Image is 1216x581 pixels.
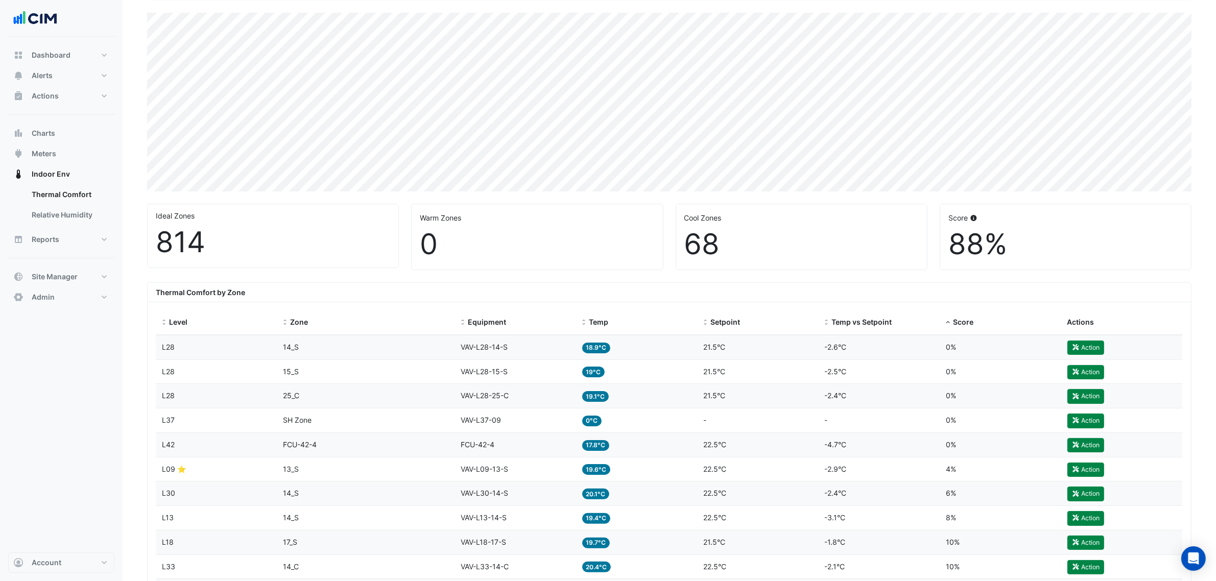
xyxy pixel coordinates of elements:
[582,416,602,426] span: 0°C
[461,489,508,497] span: VAV-L30-14-S
[283,416,312,424] span: SH Zone
[589,318,609,326] span: Temp
[156,210,390,221] div: Ideal Zones
[13,70,23,81] app-icon: Alerts
[468,318,506,326] span: Equipment
[283,465,299,473] span: 13_S
[461,391,509,400] span: VAV-L28-25-C
[461,416,501,424] span: VAV-L37-09
[8,287,114,307] button: Admin
[461,440,494,449] span: FCU-42-4
[32,149,56,159] span: Meters
[162,465,186,473] span: L09 ⭐
[582,391,609,402] span: 19.1°C
[13,272,23,282] app-icon: Site Manager
[946,465,956,473] span: 4%
[953,318,973,326] span: Score
[162,440,175,449] span: L42
[162,391,175,400] span: L28
[13,234,23,245] app-icon: Reports
[8,65,114,86] button: Alerts
[1067,487,1104,501] button: Action
[703,562,726,571] span: 22.5°C
[582,343,611,353] span: 18.9°C
[283,538,298,546] span: 17_S
[703,489,726,497] span: 22.5°C
[8,184,114,229] div: Indoor Env
[8,229,114,250] button: Reports
[703,465,726,473] span: 22.5°C
[1067,536,1104,550] button: Action
[703,440,726,449] span: 22.5°C
[32,50,70,60] span: Dashboard
[162,513,174,522] span: L13
[825,416,828,424] span: -
[948,227,1183,261] div: 88%
[946,391,956,400] span: 0%
[32,169,70,179] span: Indoor Env
[946,489,956,497] span: 6%
[703,513,726,522] span: 22.5°C
[703,367,725,376] span: 21.5°C
[420,227,654,261] div: 0
[420,212,654,223] div: Warm Zones
[703,391,725,400] span: 21.5°C
[283,440,317,449] span: FCU-42-4
[832,318,892,326] span: Temp vs Setpoint
[8,45,114,65] button: Dashboard
[582,464,611,475] span: 19.6°C
[283,513,299,522] span: 14_S
[1067,560,1104,574] button: Action
[8,267,114,287] button: Site Manager
[582,367,605,377] span: 19°C
[703,538,725,546] span: 21.5°C
[825,343,847,351] span: -2.6°C
[156,288,245,297] b: Thermal Comfort by Zone
[1067,365,1104,379] button: Action
[13,169,23,179] app-icon: Indoor Env
[582,489,610,499] span: 20.1°C
[1067,389,1104,403] button: Action
[461,562,509,571] span: VAV-L33-14-C
[32,128,55,138] span: Charts
[825,538,846,546] span: -1.8°C
[948,212,1183,223] div: Score
[13,91,23,101] app-icon: Actions
[946,440,956,449] span: 0%
[582,538,610,548] span: 19.7°C
[162,538,174,546] span: L18
[710,318,740,326] span: Setpoint
[13,292,23,302] app-icon: Admin
[1181,546,1206,571] div: Open Intercom Messenger
[283,489,299,497] span: 14_S
[461,538,506,546] span: VAV-L18-17-S
[825,367,847,376] span: -2.5°C
[825,513,846,522] span: -3.1°C
[825,489,847,497] span: -2.4°C
[162,416,175,424] span: L37
[1067,341,1104,355] button: Action
[946,562,960,571] span: 10%
[162,343,175,351] span: L28
[283,343,299,351] span: 14_S
[946,416,956,424] span: 0%
[684,227,919,261] div: 68
[13,149,23,159] app-icon: Meters
[825,465,847,473] span: -2.9°C
[162,367,175,376] span: L28
[32,272,78,282] span: Site Manager
[23,205,114,225] a: Relative Humidity
[703,416,706,424] span: -
[1067,414,1104,428] button: Action
[291,318,308,326] span: Zone
[684,212,919,223] div: Cool Zones
[825,391,847,400] span: -2.4°C
[946,513,956,522] span: 8%
[825,440,847,449] span: -4.7°C
[461,513,507,522] span: VAV-L13-14-S
[461,367,508,376] span: VAV-L28-15-S
[13,50,23,60] app-icon: Dashboard
[461,343,508,351] span: VAV-L28-14-S
[162,489,175,497] span: L30
[825,562,845,571] span: -2.1°C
